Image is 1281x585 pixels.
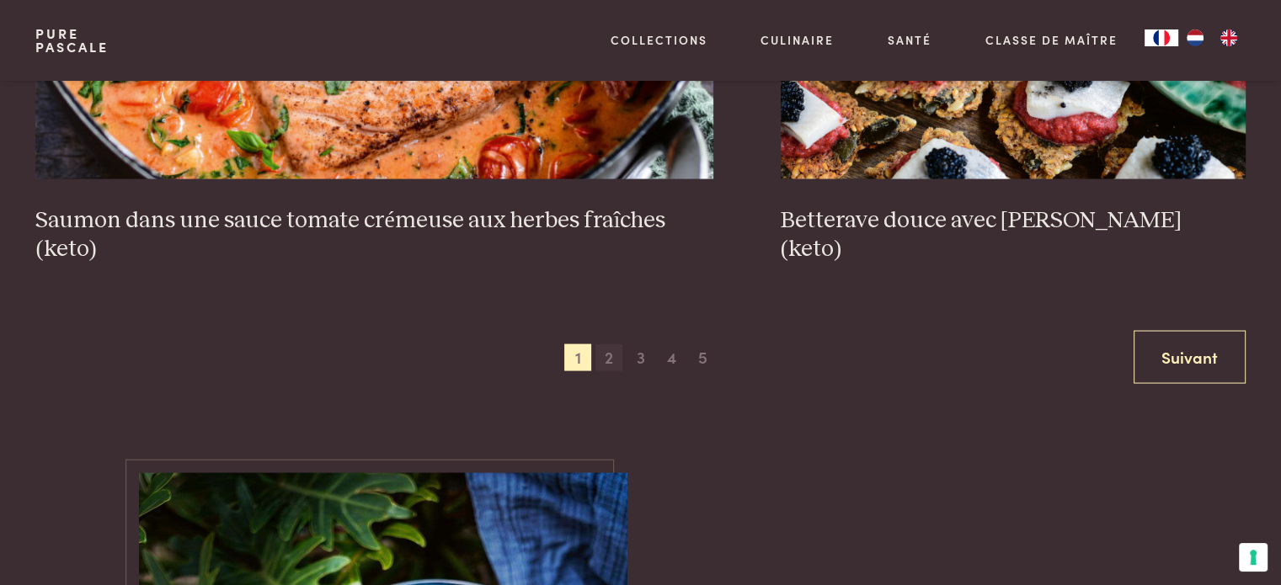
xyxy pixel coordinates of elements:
button: Vos préférences en matière de consentement pour les technologies de suivi [1239,543,1268,572]
div: Language [1145,29,1178,46]
a: Suivant [1134,331,1246,384]
a: Collections [611,31,707,49]
span: 1 [564,344,591,371]
span: 4 [659,344,686,371]
aside: Language selected: Français [1145,29,1246,46]
a: Santé [888,31,931,49]
span: 5 [690,344,717,371]
h3: Betterave douce avec [PERSON_NAME] (keto) [781,206,1246,264]
span: 2 [595,344,622,371]
a: Culinaire [761,31,834,49]
a: NL [1178,29,1212,46]
ul: Language list [1178,29,1246,46]
h3: Saumon dans une sauce tomate crémeuse aux herbes fraîches (keto) [35,206,713,264]
a: Classe de maître [985,31,1118,49]
a: FR [1145,29,1178,46]
a: EN [1212,29,1246,46]
a: PurePascale [35,27,109,54]
span: 3 [627,344,654,371]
